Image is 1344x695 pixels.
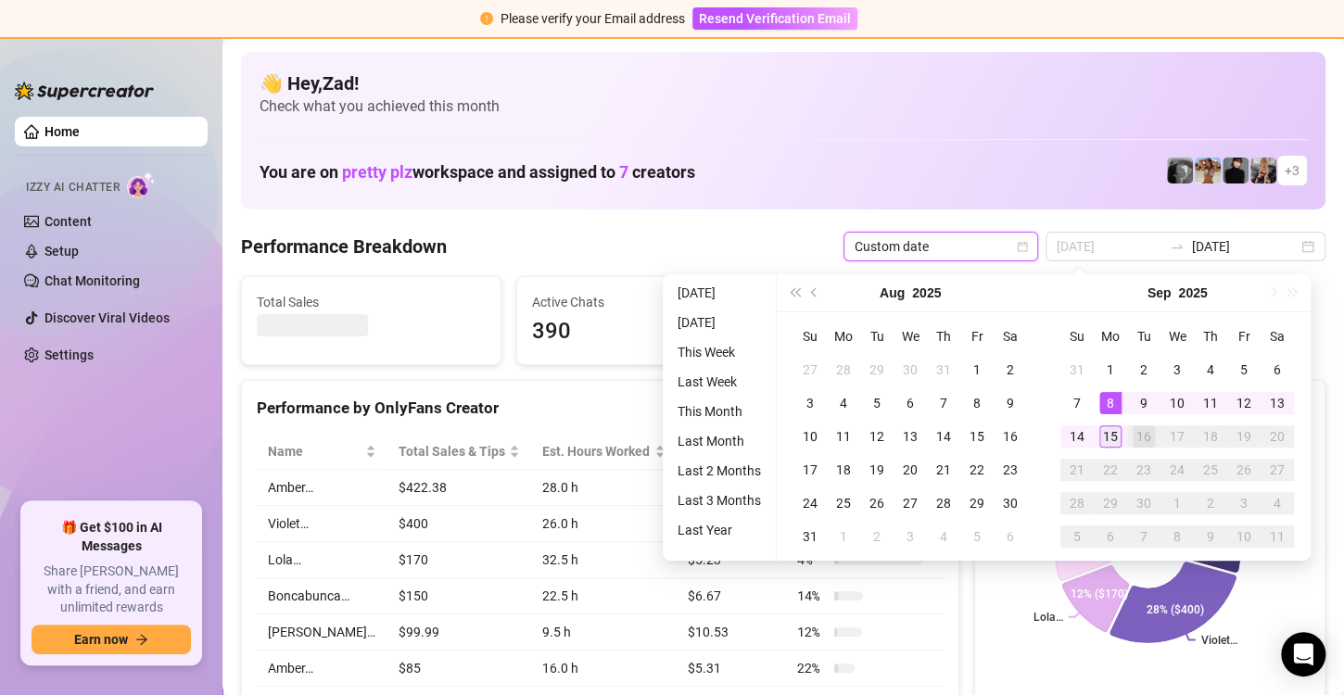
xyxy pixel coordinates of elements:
[899,492,921,514] div: 27
[805,274,825,311] button: Previous month (PageUp)
[999,525,1021,548] div: 6
[1060,520,1094,553] td: 2025-10-05
[1066,459,1088,481] div: 21
[241,234,447,259] h4: Performance Breakdown
[670,519,768,541] li: Last Year
[1127,386,1160,420] td: 2025-09-09
[1127,353,1160,386] td: 2025-09-02
[832,392,855,414] div: 4
[257,506,387,542] td: Violet…
[999,425,1021,448] div: 16
[1060,486,1094,520] td: 2025-09-28
[1127,486,1160,520] td: 2025-09-30
[1192,236,1298,257] input: End date
[793,453,827,486] td: 2025-08-17
[1166,525,1188,548] div: 8
[827,486,860,520] td: 2025-08-25
[1133,425,1155,448] div: 16
[1160,420,1194,453] td: 2025-09-17
[860,386,894,420] td: 2025-08-05
[1060,386,1094,420] td: 2025-09-07
[799,525,821,548] div: 31
[960,386,994,420] td: 2025-08-08
[866,492,888,514] div: 26
[1060,420,1094,453] td: 2025-09-14
[532,314,761,349] span: 390
[927,486,960,520] td: 2025-08-28
[797,658,827,678] span: 22 %
[927,353,960,386] td: 2025-07-31
[799,392,821,414] div: 3
[827,453,860,486] td: 2025-08-18
[960,320,994,353] th: Fr
[399,441,506,461] span: Total Sales & Tips
[1233,492,1255,514] div: 3
[1017,241,1028,252] span: calendar
[797,622,827,642] span: 12 %
[1227,520,1261,553] td: 2025-10-10
[1170,239,1185,254] span: to
[832,459,855,481] div: 18
[855,233,1027,260] span: Custom date
[999,459,1021,481] div: 23
[793,520,827,553] td: 2025-08-31
[960,420,994,453] td: 2025-08-15
[793,386,827,420] td: 2025-08-03
[932,525,955,548] div: 4
[480,12,493,25] span: exclamation-circle
[1099,359,1122,381] div: 1
[1281,632,1325,676] div: Open Intercom Messenger
[257,578,387,614] td: Boncabunca…
[960,486,994,520] td: 2025-08-29
[860,486,894,520] td: 2025-08-26
[619,162,628,182] span: 7
[1127,520,1160,553] td: 2025-10-07
[699,11,851,26] span: Resend Verification Email
[531,470,677,506] td: 28.0 h
[1266,359,1288,381] div: 6
[827,353,860,386] td: 2025-07-28
[342,162,412,182] span: pretty plz
[827,386,860,420] td: 2025-08-04
[1066,492,1088,514] div: 28
[387,434,532,470] th: Total Sales & Tips
[932,425,955,448] div: 14
[1194,486,1227,520] td: 2025-10-02
[44,310,170,325] a: Discover Viral Videos
[827,420,860,453] td: 2025-08-11
[44,273,140,288] a: Chat Monitoring
[866,525,888,548] div: 2
[1160,453,1194,486] td: 2025-09-24
[1266,459,1288,481] div: 27
[1133,392,1155,414] div: 9
[1066,392,1088,414] div: 7
[531,542,677,578] td: 32.5 h
[966,492,988,514] div: 29
[127,171,156,198] img: AI Chatter
[260,70,1307,96] h4: 👋 Hey, Zad !
[899,525,921,548] div: 3
[542,441,651,461] div: Est. Hours Worked
[932,459,955,481] div: 21
[827,320,860,353] th: Mo
[1060,353,1094,386] td: 2025-08-31
[1057,236,1162,257] input: Start date
[670,371,768,393] li: Last Week
[899,425,921,448] div: 13
[677,578,786,614] td: $6.67
[927,520,960,553] td: 2025-09-04
[1094,320,1127,353] th: Mo
[832,425,855,448] div: 11
[1127,420,1160,453] td: 2025-09-16
[1199,492,1222,514] div: 2
[1233,459,1255,481] div: 26
[899,359,921,381] div: 30
[1099,525,1122,548] div: 6
[677,614,786,651] td: $10.53
[1166,492,1188,514] div: 1
[1160,353,1194,386] td: 2025-09-03
[1233,525,1255,548] div: 10
[1266,392,1288,414] div: 13
[960,520,994,553] td: 2025-09-05
[1194,520,1227,553] td: 2025-10-09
